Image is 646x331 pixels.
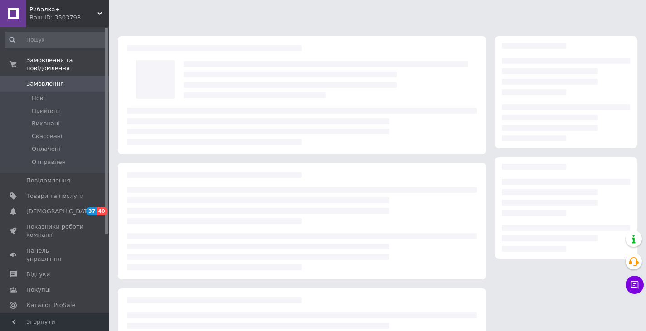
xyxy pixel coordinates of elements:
[29,5,97,14] span: Рибалка+
[5,32,107,48] input: Пошук
[26,270,50,278] span: Відгуки
[26,247,84,263] span: Панель управління
[97,207,107,215] span: 40
[26,177,70,185] span: Повідомлення
[32,120,60,128] span: Виконані
[26,56,109,72] span: Замовлення та повідомлення
[26,286,51,294] span: Покупці
[26,192,84,200] span: Товари та послуги
[86,207,97,215] span: 37
[32,107,60,115] span: Прийняті
[26,301,75,309] span: Каталог ProSale
[32,145,60,153] span: Оплачені
[26,207,93,216] span: [DEMOGRAPHIC_DATA]
[32,132,63,140] span: Скасовані
[26,80,64,88] span: Замовлення
[32,94,45,102] span: Нові
[32,158,66,166] span: Отправлен
[626,276,644,294] button: Чат з покупцем
[26,223,84,239] span: Показники роботи компанії
[29,14,109,22] div: Ваш ID: 3503798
